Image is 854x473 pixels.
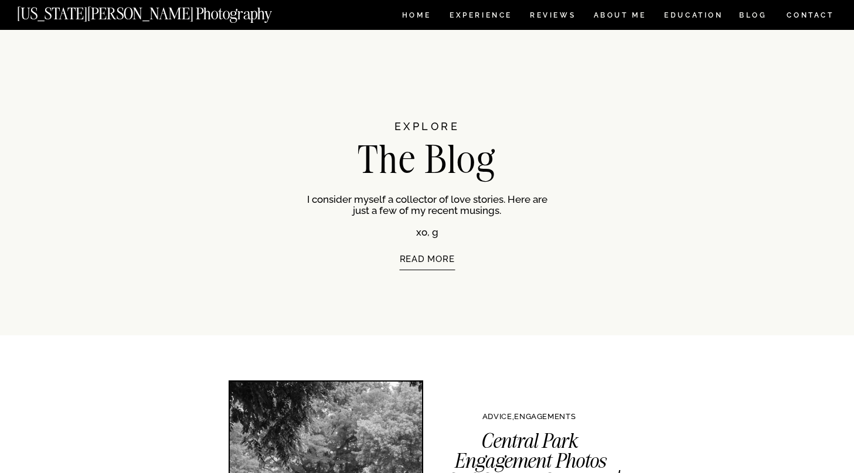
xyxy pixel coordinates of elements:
a: BLOG [739,12,767,22]
a: ENGAGEMENTS [514,412,576,421]
h1: The Blog [293,140,562,175]
a: READ MORE [328,254,527,297]
a: CONTACT [786,9,835,22]
a: HOME [400,12,433,22]
a: [US_STATE][PERSON_NAME] Photography [17,6,311,16]
a: ABOUT ME [593,12,647,22]
p: , [418,413,641,420]
h2: EXPLORE [325,121,529,144]
a: REVIEWS [530,12,574,22]
a: Experience [450,12,511,22]
p: I consider myself a collector of love stories. Here are just a few of my recent musings. xo, g [307,194,547,236]
a: EDUCATION [663,12,724,22]
a: ADVICE [482,412,512,421]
